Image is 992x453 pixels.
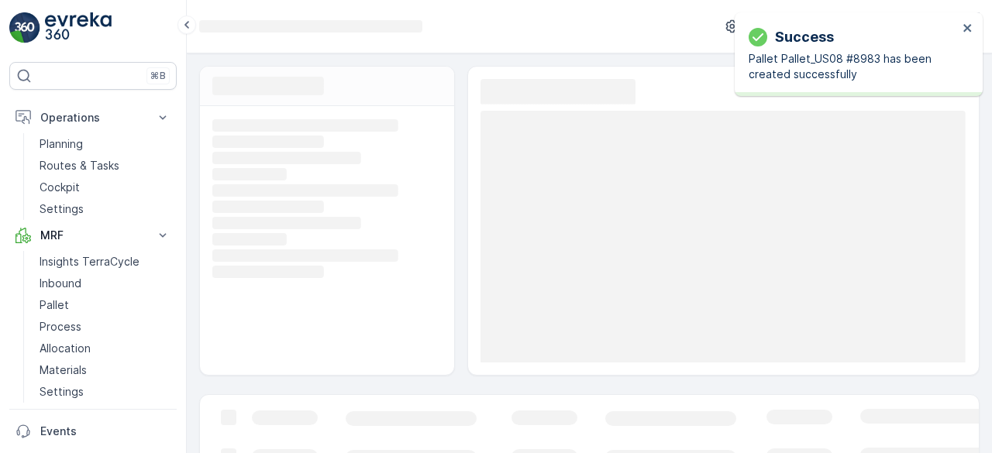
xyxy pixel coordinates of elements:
p: Insights TerraCycle [40,254,139,269]
p: Cockpit [40,180,80,195]
p: Materials [40,362,87,378]
span: 35 [87,331,100,344]
span: Pallet_US08 #8982 [51,254,153,267]
p: Pallet [40,297,69,313]
a: Inbound [33,273,177,294]
button: Operations [9,102,177,133]
img: logo [9,12,40,43]
span: Tare Weight : [13,331,87,344]
p: Pallet Pallet_US08 #8983 has been created successfully [749,51,958,82]
span: Total Weight : [13,280,91,293]
p: Success [775,26,834,48]
a: Planning [33,133,177,155]
a: Routes & Tasks [33,155,177,177]
span: Name : [13,254,51,267]
span: US-PI0389 I RW Universal Waste: 4' EasyPak Jumbo Boxes [66,382,381,395]
a: Allocation [33,338,177,359]
p: Routes & Tasks [40,158,119,173]
p: Pallet_US08 #8982 [436,13,554,32]
a: Settings [33,198,177,220]
span: Material : [13,382,66,395]
p: Settings [40,384,84,400]
span: Asset Type : [13,356,82,369]
p: Operations [40,110,146,125]
button: MRF [9,220,177,251]
p: Events [40,424,170,439]
button: close [963,22,973,36]
a: Process [33,316,177,338]
span: Net Weight : [13,305,81,318]
p: Planning [40,136,83,152]
span: 706 [81,305,102,318]
p: MRF [40,228,146,243]
a: Settings [33,381,177,403]
p: Inbound [40,276,81,291]
a: Pallet [33,294,177,316]
span: 741 [91,280,109,293]
p: ⌘B [150,70,166,82]
a: Materials [33,359,177,381]
p: Allocation [40,341,91,356]
a: Events [9,416,177,447]
a: Cockpit [33,177,177,198]
img: logo_light-DOdMpM7g.png [45,12,112,43]
p: Process [40,319,81,335]
p: Settings [40,201,84,217]
span: Pallets [82,356,119,369]
a: Insights TerraCycle [33,251,177,273]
